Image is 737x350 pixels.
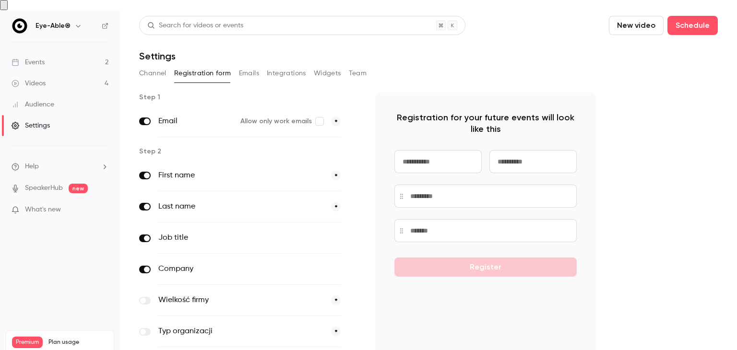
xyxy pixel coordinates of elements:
[69,184,88,193] span: new
[147,21,243,31] div: Search for videos or events
[12,79,46,88] div: Videos
[25,183,63,193] a: SpeakerHub
[139,50,176,62] h1: Settings
[48,338,108,346] span: Plan usage
[12,18,27,34] img: Eye-Able®
[97,206,108,214] iframe: Noticeable Trigger
[12,100,54,109] div: Audience
[12,162,108,172] li: help-dropdown-opener
[174,66,231,81] button: Registration form
[158,116,233,127] label: Email
[349,66,367,81] button: Team
[667,16,718,35] button: Schedule
[12,58,45,67] div: Events
[158,232,301,244] label: Job title
[267,66,306,81] button: Integrations
[609,16,664,35] button: New video
[158,170,323,181] label: First name
[394,112,577,135] p: Registration for your future events will look like this
[139,66,166,81] button: Channel
[158,201,323,212] label: Last name
[158,326,323,337] label: Typ organizacji
[12,337,43,348] span: Premium
[139,147,360,156] p: Step 2
[25,162,39,172] span: Help
[12,121,50,130] div: Settings
[239,66,259,81] button: Emails
[314,66,341,81] button: Widgets
[139,93,360,102] p: Step 1
[36,21,71,31] h6: Eye-Able®
[25,205,61,215] span: What's new
[240,117,323,126] label: Allow only work emails
[158,263,301,275] label: Company
[158,294,323,306] label: Wielkość firmy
